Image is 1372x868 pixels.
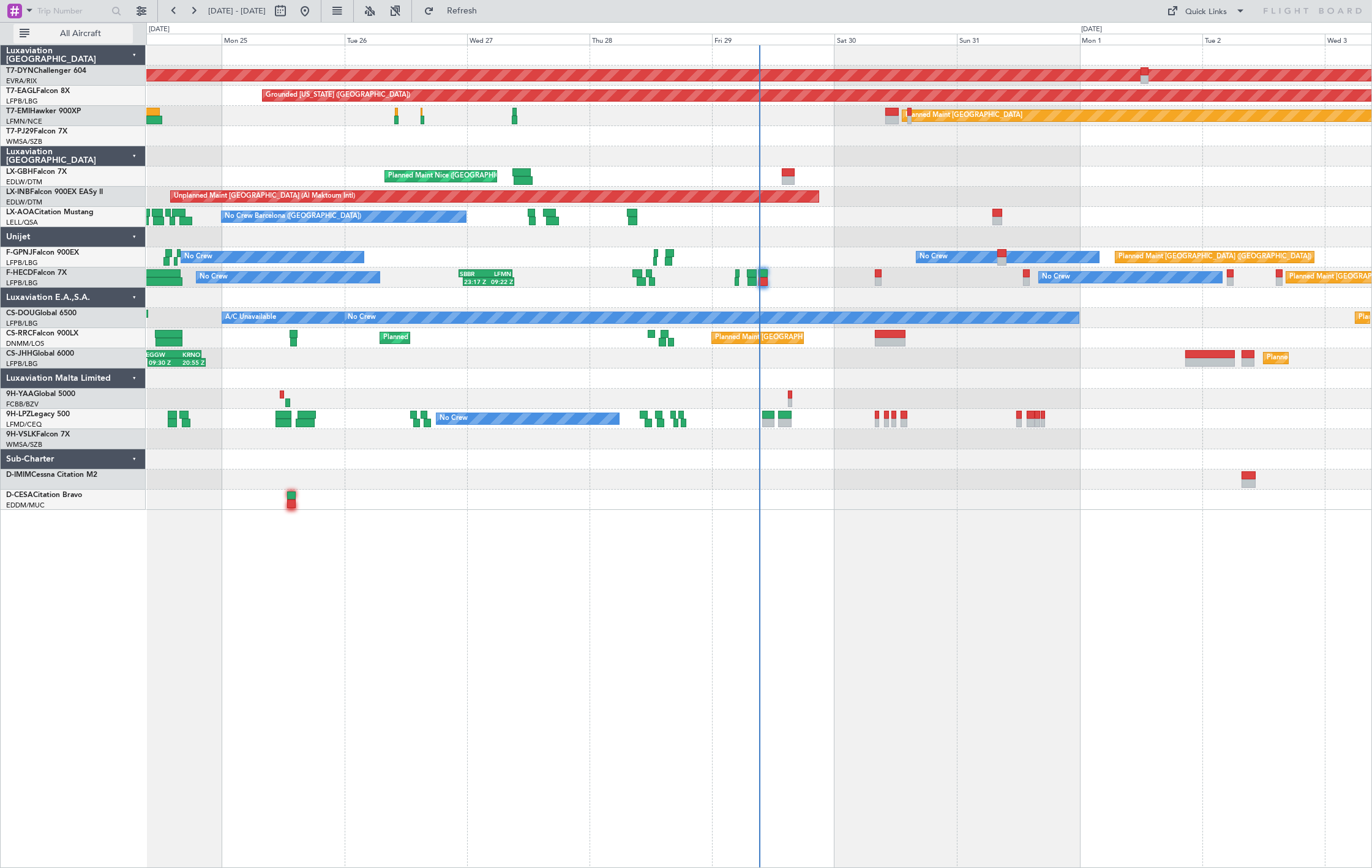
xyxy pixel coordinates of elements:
[149,359,177,366] div: 09:30 Z
[6,178,42,187] a: EDLW/DTM
[6,189,30,196] span: LX-INB
[6,209,94,216] a: LX-AOACitation Mustang
[6,471,97,479] a: D-IMIMCessna Citation M2
[467,34,590,45] div: Wed 27
[6,117,42,126] a: LFMN/NCE
[6,411,31,418] span: 9H-LPZ
[6,88,36,95] span: T7-EAGL
[6,492,82,499] a: D-CESACitation Bravo
[6,168,33,176] span: LX-GBH
[712,34,834,45] div: Fri 29
[6,440,42,449] a: WMSA/SZB
[920,248,948,266] div: No Crew
[6,431,70,438] a: 9H-VSLKFalcon 7X
[1080,34,1202,45] div: Mon 1
[6,492,33,499] span: D-CESA
[6,108,30,115] span: T7-EMI
[6,77,37,86] a: EVRA/RIX
[173,351,200,358] div: KRNO
[6,391,34,398] span: 9H-YAA
[174,187,355,206] div: Unplanned Maint [GEOGRAPHIC_DATA] (Al Maktoum Intl)
[905,107,1022,125] div: Planned Maint [GEOGRAPHIC_DATA]
[464,278,489,285] div: 23:17 Z
[6,339,44,348] a: DNMM/LOS
[225,309,276,327] div: A/C Unavailable
[489,278,513,285] div: 09:22 Z
[1082,24,1103,35] div: [DATE]
[266,86,410,105] div: Grounded [US_STATE] ([GEOGRAPHIC_DATA])
[6,128,67,135] a: T7-PJ29Falcon 7X
[6,400,39,409] a: FCBB/BZV
[6,310,77,317] a: CS-DOUGlobal 6500
[6,108,81,115] a: T7-EMIHawker 900XP
[437,7,488,15] span: Refresh
[6,249,79,256] a: F-GPNJFalcon 900EX
[176,359,204,366] div: 20:55 Z
[1186,6,1228,18] div: Quick Links
[200,268,228,286] div: No Crew
[149,24,170,35] div: [DATE]
[6,310,35,317] span: CS-DOU
[6,218,38,227] a: LELL/QSA
[6,198,42,207] a: EDLW/DTM
[6,471,31,479] span: D-IMIM
[418,1,492,21] button: Refresh
[222,34,344,45] div: Mon 25
[6,279,38,288] a: LFPB/LBG
[6,88,70,95] a: T7-EAGLFalcon 8X
[6,137,42,146] a: WMSA/SZB
[6,350,74,357] a: CS-JHHGlobal 6000
[6,249,32,256] span: F-GPNJ
[6,330,32,337] span: CS-RRC
[6,350,32,357] span: CS-JHH
[440,410,468,428] div: No Crew
[590,34,712,45] div: Thu 28
[6,168,67,176] a: LX-GBHFalcon 7X
[6,258,38,268] a: LFPB/LBG
[6,128,34,135] span: T7-PJ29
[208,6,266,17] span: [DATE] - [DATE]
[225,208,361,226] div: No Crew Barcelona ([GEOGRAPHIC_DATA])
[6,269,33,277] span: F-HECD
[345,34,467,45] div: Tue 26
[6,359,38,369] a: LFPB/LBG
[485,270,511,277] div: LFMN
[6,97,38,106] a: LFPB/LBG
[388,167,525,185] div: Planned Maint Nice ([GEOGRAPHIC_DATA])
[6,411,70,418] a: 9H-LPZLegacy 500
[957,34,1079,45] div: Sun 31
[13,24,133,43] button: All Aircraft
[348,309,376,327] div: No Crew
[32,29,129,38] span: All Aircraft
[1042,268,1070,286] div: No Crew
[6,420,42,429] a: LFMD/CEQ
[6,431,36,438] span: 9H-VSLK
[6,501,45,510] a: EDDM/MUC
[715,329,908,347] div: Planned Maint [GEOGRAPHIC_DATA] ([GEOGRAPHIC_DATA])
[6,209,34,216] span: LX-AOA
[1161,1,1252,21] button: Quick Links
[460,270,485,277] div: SBBR
[834,34,957,45] div: Sat 30
[37,2,108,20] input: Trip Number
[99,34,222,45] div: Sun 24
[6,269,67,277] a: F-HECDFalcon 7X
[6,391,75,398] a: 9H-YAAGlobal 5000
[6,330,78,337] a: CS-RRCFalcon 900LX
[383,329,576,347] div: Planned Maint [GEOGRAPHIC_DATA] ([GEOGRAPHIC_DATA])
[6,189,103,196] a: LX-INBFalcon 900EX EASy II
[6,67,34,75] span: T7-DYN
[1119,248,1311,266] div: Planned Maint [GEOGRAPHIC_DATA] ([GEOGRAPHIC_DATA])
[1202,34,1325,45] div: Tue 2
[146,351,173,358] div: EGGW
[6,67,86,75] a: T7-DYNChallenger 604
[184,248,212,266] div: No Crew
[6,319,38,328] a: LFPB/LBG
